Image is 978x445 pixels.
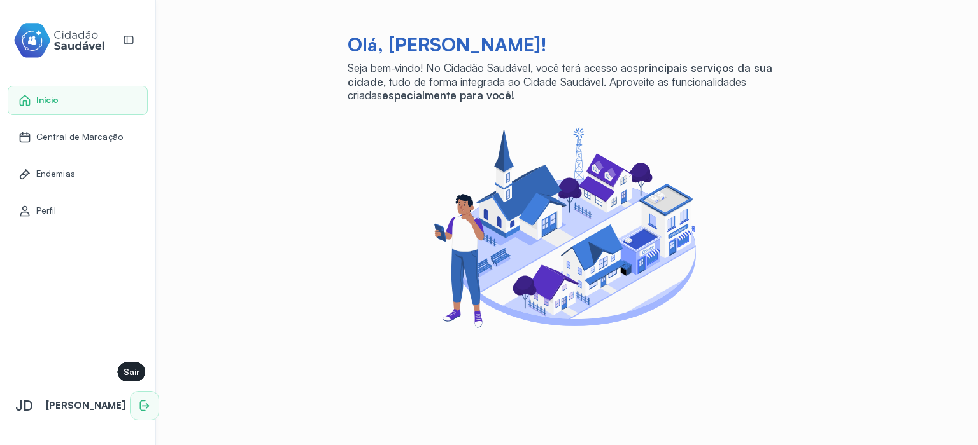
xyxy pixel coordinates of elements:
[18,131,137,144] a: Central de Marcação
[18,205,137,217] a: Perfil
[382,88,514,102] span: especialmente para você!
[15,397,33,414] span: JD
[425,120,709,334] img: Imagem de uma pessoa próxima a uma cidade em miniatura
[36,132,123,142] span: Central de Marcação
[348,61,787,102] p: Seja bem-vindo! No Cidadão Saudável, você terá acesso aos , tudo de forma integrada ao Cidade Sau...
[18,168,137,181] a: Endemias
[36,168,75,179] span: Endemias
[13,20,105,60] img: cidadao-saudavel-filled-logo.svg
[348,33,787,56] p: Olá, [PERSON_NAME]!
[46,400,125,412] p: [PERSON_NAME]
[348,61,772,88] span: principais serviços da sua cidade
[36,205,57,216] span: Perfil
[36,95,59,106] span: Início
[18,94,137,107] a: Início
